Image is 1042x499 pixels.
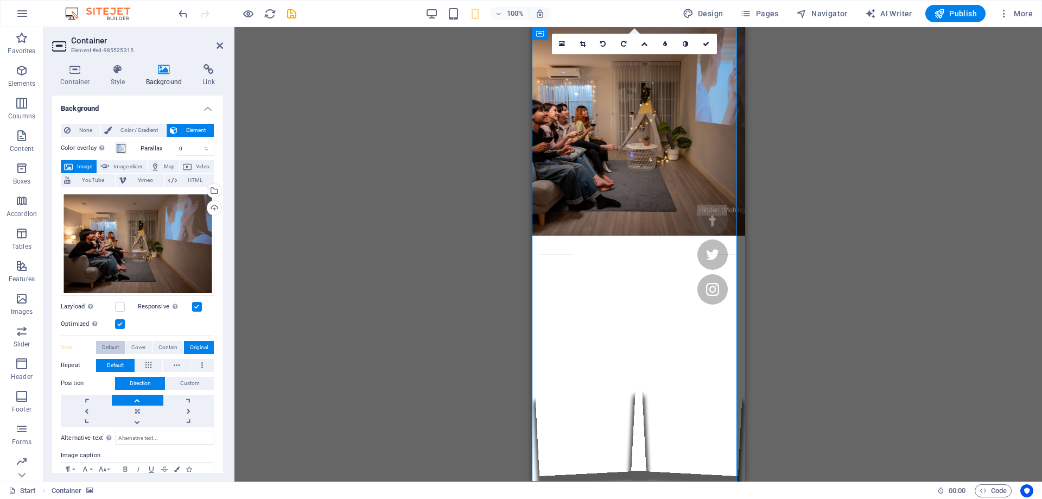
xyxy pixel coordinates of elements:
span: Color / Gradient [115,124,163,137]
button: Image slider [97,160,147,173]
h2: Container [71,36,223,46]
span: Video [195,160,211,173]
button: Custom [166,377,214,390]
a: Rotate right 90° [614,34,634,54]
button: Default [96,341,125,354]
button: Strikethrough [158,463,171,476]
button: Vimeo [116,174,164,187]
p: Tables [12,242,31,251]
h4: Container [52,64,103,87]
span: None [74,124,97,137]
input: Alternative text... [115,432,214,445]
span: Element [181,124,211,137]
button: Italic (Ctrl+I) [132,463,145,476]
span: Design [683,8,723,19]
span: Direction [130,377,151,390]
a: Select files from the file manager, stock photos, or upload file(s) [552,34,573,54]
p: Features [9,275,35,283]
h4: Background [52,96,223,115]
p: Elements [8,79,36,88]
button: Design [678,5,728,22]
span: Map [163,160,176,173]
span: Code [980,484,1007,497]
i: Undo: change_background_repeat (Ctrl+Z) [177,8,189,20]
button: save [285,7,298,20]
span: Original [190,341,208,354]
p: Footer [12,405,31,414]
button: Direction [115,377,165,390]
p: Accordion [7,210,37,218]
button: Font Size [96,463,113,476]
button: Default [96,359,135,372]
span: Pages [740,8,778,19]
p: Header [11,372,33,381]
h3: Element #ed-985525315 [71,46,201,55]
button: Publish [925,5,986,22]
label: Position [61,377,115,390]
button: Pages [736,5,783,22]
h6: 100% [507,7,524,20]
i: Reload page [264,8,276,20]
button: reload [263,7,276,20]
button: Underline (Ctrl+U) [145,463,158,476]
button: Contain [153,341,183,354]
label: Repeat [61,359,96,372]
button: Bold (Ctrl+B) [119,463,132,476]
button: 100% [491,7,529,20]
p: Content [10,144,34,153]
label: Parallax [141,146,176,151]
label: Image caption [61,449,214,462]
span: 00 00 [949,484,965,497]
h6: Session time [937,484,966,497]
span: Cover [131,341,145,354]
span: : [956,487,958,495]
p: Favorites [8,47,35,55]
p: Slider [14,340,30,349]
button: Code [975,484,1012,497]
div: Design (Ctrl+Alt+Y) [678,5,728,22]
button: Navigator [792,5,852,22]
span: HTML [180,174,211,187]
button: Cover [125,341,151,354]
a: Greyscale [676,34,696,54]
i: On resize automatically adjust zoom level to fit chosen device. [535,9,545,18]
i: This element contains a background [86,488,93,494]
button: More [994,5,1037,22]
button: Element [167,124,214,137]
a: Click to cancel selection. Double-click to open Pages [9,484,36,497]
span: YouTube [74,174,112,187]
button: Map [148,160,179,173]
a: Change orientation [634,34,655,54]
button: HTML [165,174,214,187]
h4: Background [138,64,195,87]
button: Original [184,341,214,354]
button: Image [61,160,97,173]
span: Custom [180,377,200,390]
a: Blur [655,34,676,54]
button: None [61,124,100,137]
h4: Link [194,64,223,87]
p: Columns [8,112,35,121]
h4: Style [103,64,138,87]
label: Optimized [61,318,115,331]
label: Alternative text [61,432,115,445]
span: Navigator [796,8,848,19]
button: AI Writer [861,5,917,22]
span: Image slider [112,160,143,173]
span: Default [102,341,119,354]
span: Click to select. Double-click to edit [52,484,82,497]
a: Rotate left 90° [593,34,614,54]
i: Save (Ctrl+S) [285,8,298,20]
p: Images [11,307,33,316]
span: Default [107,359,124,372]
label: Responsive [138,300,192,313]
button: Video [180,160,214,173]
p: Boxes [13,177,31,186]
a: Crop mode [573,34,593,54]
button: Usercentrics [1020,484,1033,497]
p: Forms [12,438,31,446]
img: Editor Logo [62,7,144,20]
button: undo [176,7,189,20]
span: AI Writer [865,8,912,19]
button: Paragraph Format [61,463,79,476]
